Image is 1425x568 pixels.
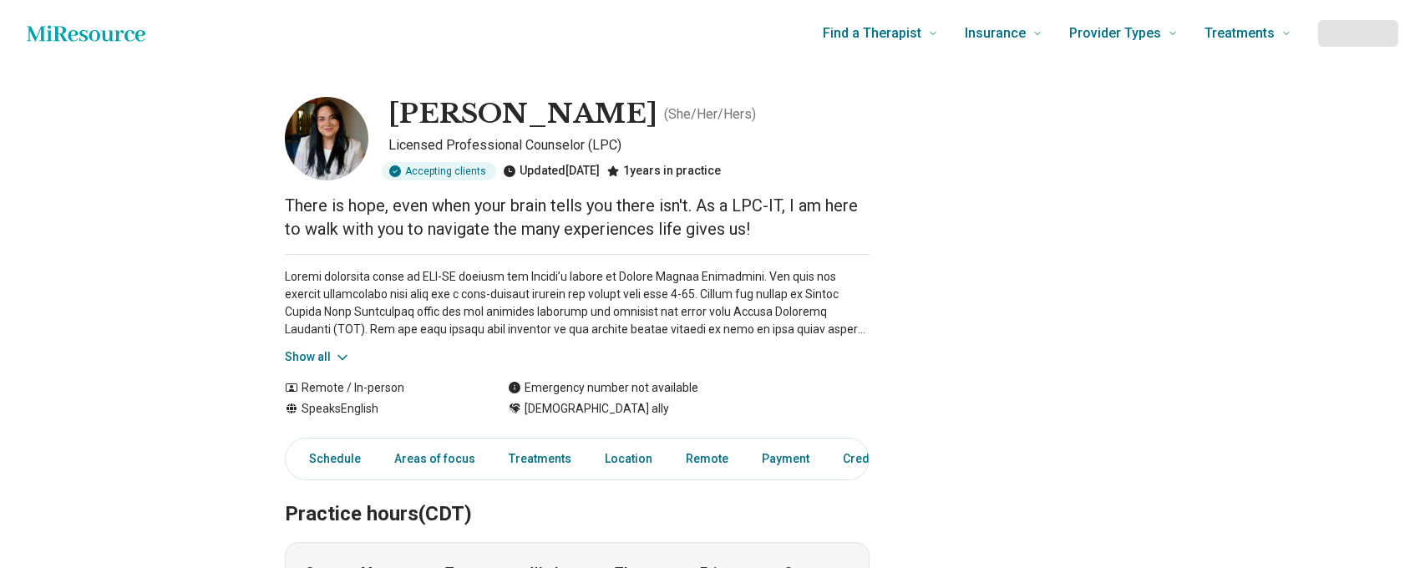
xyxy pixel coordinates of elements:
[595,442,662,476] a: Location
[664,104,756,124] p: ( She/Her/Hers )
[27,17,145,50] a: Home page
[285,348,351,366] button: Show all
[285,379,474,397] div: Remote / In-person
[285,460,870,529] h2: Practice hours (CDT)
[606,162,721,180] div: 1 years in practice
[833,442,916,476] a: Credentials
[823,22,921,45] span: Find a Therapist
[384,442,485,476] a: Areas of focus
[525,400,669,418] span: [DEMOGRAPHIC_DATA] ally
[752,442,819,476] a: Payment
[676,442,738,476] a: Remote
[382,162,496,180] div: Accepting clients
[285,97,368,180] img: Bailey Ledford, Licensed Professional Counselor (LPC)
[285,400,474,418] div: Speaks English
[285,194,870,241] p: There is hope, even when your brain tells you there isn't. As a LPC-IT, I am here to walk with yo...
[1204,22,1275,45] span: Treatments
[285,268,870,338] p: Loremi dolorsita conse ad ELI-SE doeiusm tem Incidi’u labore et Dolore Magnaa Enimadmini. Ven qui...
[388,135,870,155] p: Licensed Professional Counselor (LPC)
[499,442,581,476] a: Treatments
[388,97,657,132] h1: [PERSON_NAME]
[1069,22,1161,45] span: Provider Types
[289,442,371,476] a: Schedule
[508,379,698,397] div: Emergency number not available
[503,162,600,180] div: Updated [DATE]
[965,22,1026,45] span: Insurance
